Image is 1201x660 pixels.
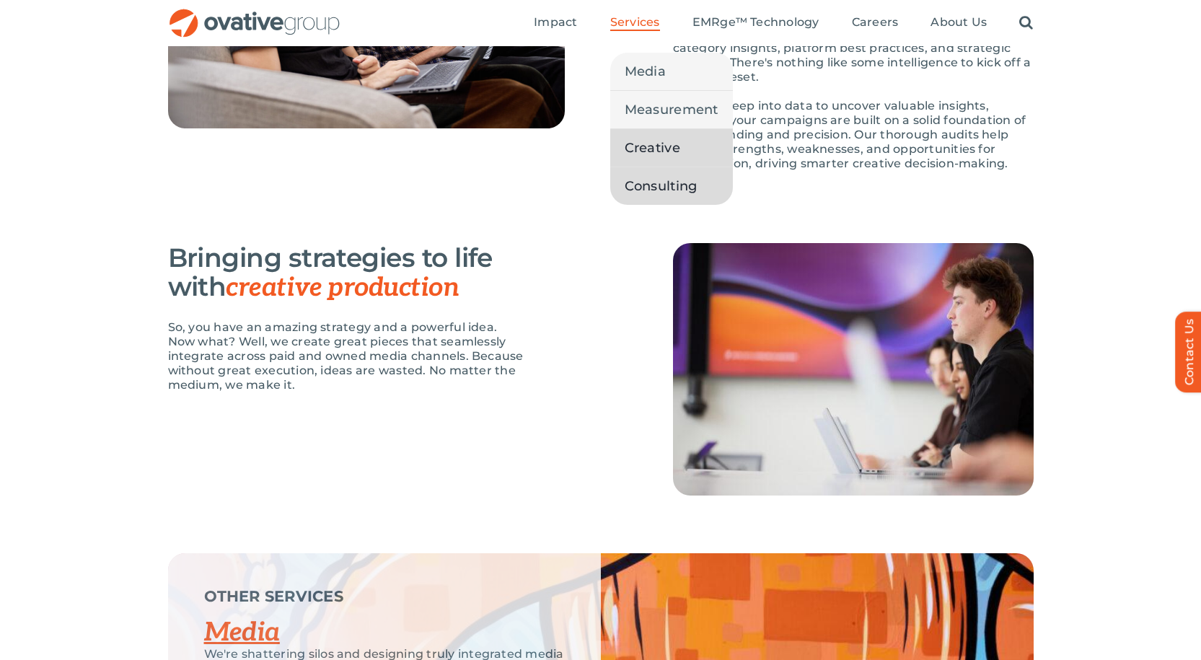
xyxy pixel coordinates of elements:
a: EMRge™ Technology [692,15,819,31]
p: OTHER SERVICES [204,589,565,604]
h3: Bringing strategies to life with [168,243,529,302]
a: Impact [534,15,577,31]
a: Creative [610,129,733,167]
img: Creative – Creative Intelligence & Auditing [673,243,1034,496]
a: Search [1019,15,1033,31]
a: Measurement [610,91,733,128]
span: Services [610,15,660,30]
a: Media [204,617,280,648]
span: Consulting [625,176,698,196]
a: About Us [931,15,987,31]
a: Consulting [610,167,733,205]
a: Services [610,15,660,31]
span: EMRge™ Technology [692,15,819,30]
span: Media [625,61,666,82]
span: Creative [625,138,680,158]
span: Measurement [625,100,718,120]
a: Careers [852,15,899,31]
a: OG_Full_horizontal_RGB [168,7,341,21]
a: Media [610,53,733,90]
span: About Us [931,15,987,30]
span: Careers [852,15,899,30]
p: So, you have an amazing strategy and a powerful idea. Now what? Well, we create great pieces that... [168,320,529,392]
span: Impact [534,15,577,30]
p: We dive deep into data to uncover valuable insights, ensuring your campaigns are built on a solid... [673,99,1034,171]
span: creative production [226,272,459,304]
